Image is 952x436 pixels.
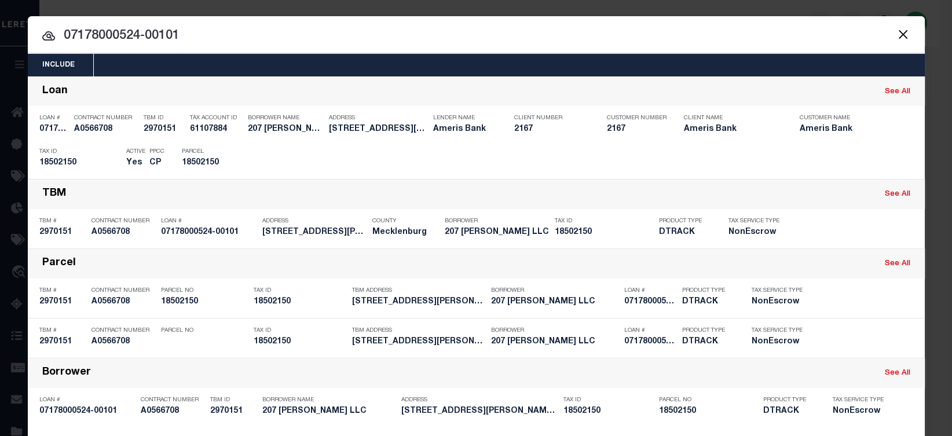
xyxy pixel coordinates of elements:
[126,148,145,155] p: Active
[372,218,439,225] p: County
[28,26,925,46] input: Start typing...
[126,158,144,168] h5: Yes
[682,327,734,334] p: Product Type
[91,218,155,225] p: Contract Number
[39,115,68,122] p: Loan #
[262,397,396,404] p: Borrower Name
[607,124,665,134] h5: 2167
[161,297,248,307] h5: 18502150
[248,115,323,122] p: Borrower Name
[42,257,76,270] div: Parcel
[763,406,815,416] h5: DTRACK
[563,406,653,416] h5: 18502150
[659,218,711,225] p: Product Type
[624,287,676,294] p: Loan #
[352,287,485,294] p: TBM Address
[262,228,367,237] h5: 207 S. Sharon Amity Rd.
[659,397,757,404] p: Parcel No
[352,337,485,347] h5: 207 S. Sharon Amity Rd. Charlot...
[91,228,155,237] h5: A0566708
[401,406,558,416] h5: 207 S. Sharon Amity Rd. Charlot...
[433,115,497,122] p: Lender Name
[491,337,618,347] h5: 207 SHARON AMITY LLC
[445,218,549,225] p: Borrower
[39,228,86,237] h5: 2970151
[42,85,68,98] div: Loan
[182,158,234,168] h5: 18502150
[684,115,782,122] p: Client Name
[161,218,257,225] p: Loan #
[39,124,68,134] h5: 07178000524-00101
[42,367,91,380] div: Borrower
[262,406,396,416] h5: 207 SHARON AMITY LLC
[514,115,589,122] p: Client Number
[624,337,676,347] h5: 07178000524-00101
[161,287,248,294] p: Parcel No
[445,228,549,237] h5: 207 SHARON AMITY LLC
[190,115,242,122] p: Tax Account ID
[833,406,891,416] h5: NonEscrow
[254,297,346,307] h5: 18502150
[752,287,804,294] p: Tax Service Type
[144,124,184,134] h5: 2970151
[624,297,676,307] h5: 07178000524-00101
[39,406,135,416] h5: 07178000524-00101
[39,337,86,347] h5: 2970151
[563,397,653,404] p: Tax ID
[833,397,891,404] p: Tax Service Type
[74,124,138,134] h5: A0566708
[624,327,676,334] p: Loan #
[141,397,204,404] p: Contract Number
[141,406,204,416] h5: A0566708
[491,297,618,307] h5: 207 SHARON AMITY LLC
[491,287,618,294] p: Borrower
[752,327,804,334] p: Tax Service Type
[161,228,257,237] h5: 07178000524-00101
[39,297,86,307] h5: 2970151
[254,327,346,334] p: Tax ID
[555,228,653,237] h5: 18502150
[728,228,786,237] h5: NonEscrow
[555,218,653,225] p: Tax ID
[896,27,911,42] button: Close
[210,406,257,416] h5: 2970151
[39,287,86,294] p: TBM #
[885,190,910,198] a: See All
[144,115,184,122] p: TBM ID
[91,297,155,307] h5: A0566708
[254,337,346,347] h5: 18502150
[74,115,138,122] p: Contract Number
[607,115,667,122] p: Customer Number
[161,327,248,334] p: Parcel No
[352,297,485,307] h5: 207 S. Sharon Amity Rd. Charlot...
[684,124,782,134] h5: Ameris Bank
[752,337,804,347] h5: NonEscrow
[514,124,589,134] h5: 2167
[728,218,786,225] p: Tax Service Type
[39,218,86,225] p: TBM #
[885,88,910,96] a: See All
[149,148,164,155] p: PPCC
[39,397,135,404] p: Loan #
[190,124,242,134] h5: 61107884
[800,124,898,134] h5: Ameris Bank
[262,218,367,225] p: Address
[91,327,155,334] p: Contract Number
[42,188,66,201] div: TBM
[210,397,257,404] p: TBM ID
[329,124,427,134] h5: 207 S. Sharon Amity Rd. Charlot...
[763,397,815,404] p: Product Type
[885,369,910,377] a: See All
[682,297,734,307] h5: DTRACK
[91,337,155,347] h5: A0566708
[659,228,711,237] h5: DTRACK
[752,297,804,307] h5: NonEscrow
[682,287,734,294] p: Product Type
[149,158,164,168] h5: CP
[254,287,346,294] p: Tax ID
[433,124,497,134] h5: Ameris Bank
[28,54,89,76] button: Include
[248,124,323,134] h5: 207 SHARON AMITY LLC
[885,260,910,268] a: See All
[39,158,120,168] h5: 18502150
